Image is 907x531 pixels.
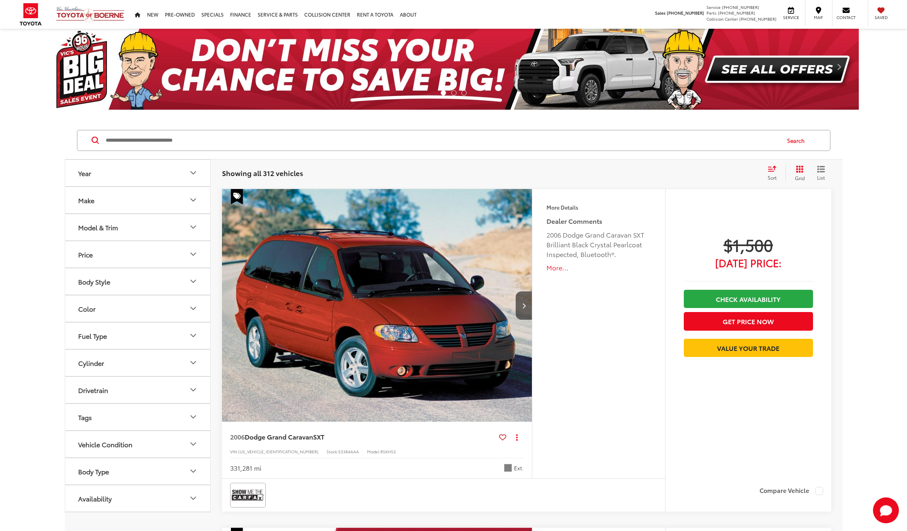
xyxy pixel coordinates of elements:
button: MakeMake [65,187,211,213]
div: 2006 Dodge Grand Caravan SXT Brilliant Black Crystal Pearlcoat Inspected, Bluetooth®. [546,230,651,259]
div: Body Style [188,276,198,286]
div: Fuel Type [188,331,198,340]
button: Model & TrimModel & Trim [65,214,211,240]
label: Compare Vehicle [760,487,823,495]
div: Cylinder [188,358,198,367]
h4: More Details [546,204,651,210]
button: CylinderCylinder [65,350,211,376]
button: More... [546,263,651,272]
div: Fuel Type [78,332,107,340]
button: YearYear [65,160,211,186]
span: [PHONE_NUMBER] [739,16,777,22]
div: Model & Trim [188,222,198,232]
div: Body Type [188,466,198,476]
div: Drivetrain [188,385,198,395]
div: Color [188,304,198,313]
div: Body Type [78,467,109,475]
span: Contact [837,15,856,20]
button: Fuel TypeFuel Type [65,323,211,349]
span: $1,500 [684,234,813,255]
span: List [817,174,825,181]
div: Model & Trim [78,223,118,231]
div: 331,281 mi [230,463,261,473]
h5: Dealer Comments [546,216,651,226]
button: DrivetrainDrivetrain [65,377,211,403]
div: 2006 Dodge Grand Caravan SXT 0 [222,189,533,422]
span: Grid [795,174,805,181]
span: [PHONE_NUMBER] [667,10,704,16]
button: Next image [516,291,532,320]
div: Tags [188,412,198,422]
span: Sales [655,10,666,16]
span: Sort [768,174,777,181]
div: Price [188,249,198,259]
span: Parts [706,10,717,16]
button: Select sort value [764,165,785,181]
div: Color [78,305,96,312]
span: Collision Center [706,16,738,22]
span: Model: [367,448,380,455]
button: Search [779,130,816,151]
button: Body StyleBody Style [65,268,211,295]
span: 2006 [230,432,245,441]
span: VIN: [230,448,238,455]
a: 2006 Dodge Grand Caravan SXT2006 Dodge Grand Caravan SXT2006 Dodge Grand Caravan SXT2006 Dodge Gr... [222,189,533,422]
img: Big Deal Sales Event [49,29,859,110]
span: Ext. [514,464,524,472]
button: List View [811,165,831,181]
span: Special [231,189,243,204]
input: Search by Make, Model, or Keyword [105,131,779,150]
button: Body TypeBody Type [65,458,211,484]
button: Get Price Now [684,312,813,330]
span: Service [706,4,721,10]
div: Availability [78,495,112,502]
img: Vic Vaughan Toyota of Boerne [56,6,125,23]
svg: Start Chat [873,497,899,523]
div: Vehicle Condition [78,440,132,448]
span: Brilliant Black Crystal Pearlcoat [504,464,512,472]
button: ColorColor [65,295,211,322]
div: Make [78,196,94,204]
span: Map [809,15,827,20]
span: Stock: [327,448,338,455]
button: TagsTags [65,404,211,430]
span: [US_VEHICLE_IDENTIFICATION_NUMBER] [238,448,318,455]
div: Year [188,168,198,178]
button: Toggle Chat Window [873,497,899,523]
button: Grid View [785,165,811,181]
a: 2006Dodge Grand CaravanSXT [230,432,496,441]
a: Check Availability [684,290,813,308]
div: Make [188,195,198,205]
div: Availability [188,493,198,503]
div: Drivetrain [78,386,108,394]
button: PricePrice [65,241,211,268]
div: Body Style [78,278,110,285]
span: Saved [872,15,890,20]
span: SXT [313,432,324,441]
div: Vehicle Condition [188,439,198,449]
span: [PHONE_NUMBER] [722,4,759,10]
span: dropdown dots [516,434,518,440]
div: Cylinder [78,359,104,367]
div: Year [78,169,91,177]
img: 2006 Dodge Grand Caravan SXT [222,189,533,423]
span: [PHONE_NUMBER] [718,10,755,16]
div: Tags [78,413,92,421]
button: Actions [510,430,524,444]
span: [DATE] Price: [684,259,813,267]
span: Showing all 312 vehicles [222,168,303,178]
span: 53384AAA [338,448,359,455]
span: Dodge Grand Caravan [245,432,313,441]
img: View CARFAX report [232,484,264,506]
span: RSKH53 [380,448,396,455]
div: Price [78,251,93,258]
a: Value Your Trade [684,339,813,357]
span: Service [782,15,800,20]
button: Vehicle ConditionVehicle Condition [65,431,211,457]
button: AvailabilityAvailability [65,485,211,512]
